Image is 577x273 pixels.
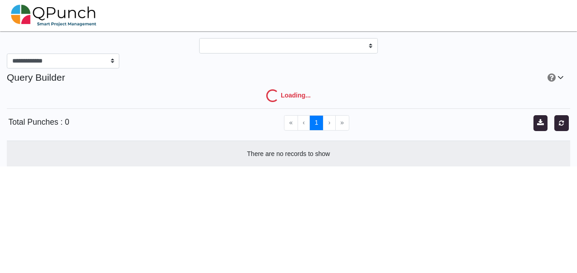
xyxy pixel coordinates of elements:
h5: Total Punches : 0 [9,117,121,127]
strong: Loading... [281,92,311,99]
a: Help [546,72,557,83]
img: qpunch-sp.fa6292f.png [11,2,97,29]
ul: Pagination [121,115,513,131]
div: There are no records to show [12,149,566,159]
button: Go to page 1 [309,115,323,131]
